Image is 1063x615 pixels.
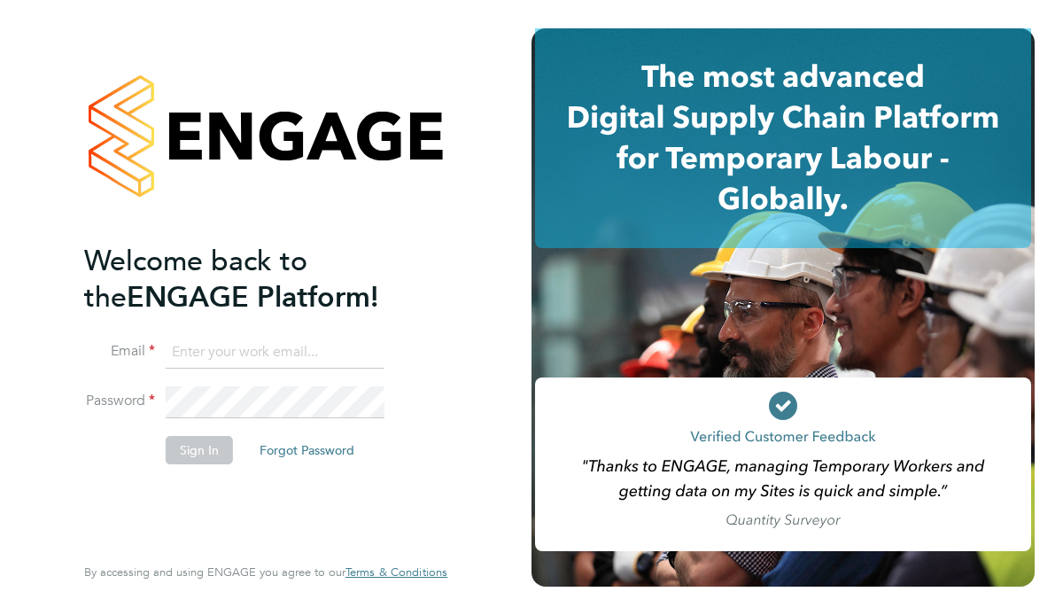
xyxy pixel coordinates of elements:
[84,244,307,315] span: Welcome back to the
[84,243,430,315] h2: ENGAGE Platform!
[84,392,155,410] label: Password
[245,436,369,464] button: Forgot Password
[345,565,447,580] a: Terms & Conditions
[84,342,155,361] label: Email
[166,337,384,369] input: Enter your work email...
[166,436,233,464] button: Sign In
[84,564,447,580] span: By accessing and using ENGAGE you agree to our
[345,564,447,580] span: Terms & Conditions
